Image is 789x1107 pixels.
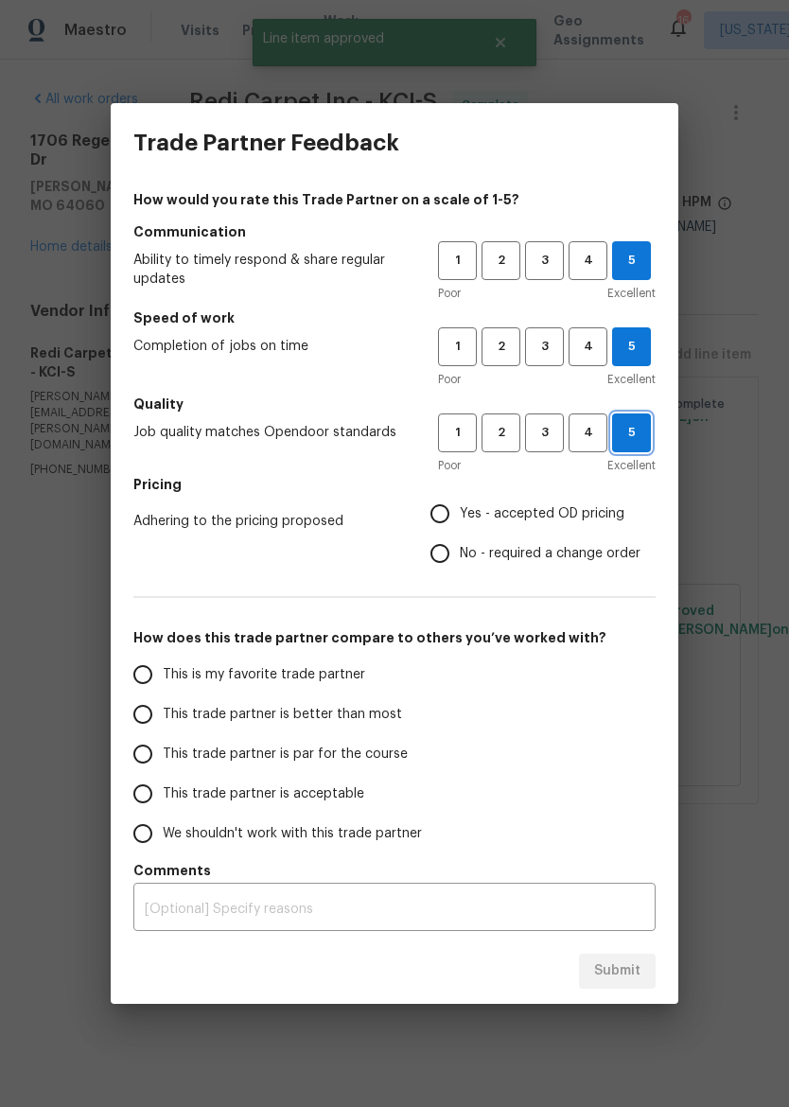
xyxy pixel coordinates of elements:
[438,241,477,280] button: 1
[430,494,656,573] div: Pricing
[569,327,607,366] button: 4
[607,456,656,475] span: Excellent
[570,422,605,444] span: 4
[483,250,518,272] span: 2
[133,308,656,327] h5: Speed of work
[613,422,650,444] span: 5
[163,665,365,685] span: This is my favorite trade partner
[613,336,650,358] span: 5
[438,456,461,475] span: Poor
[527,336,562,358] span: 3
[460,504,624,524] span: Yes - accepted OD pricing
[607,370,656,389] span: Excellent
[440,336,475,358] span: 1
[438,370,461,389] span: Poor
[133,628,656,647] h5: How does this trade partner compare to others you’ve worked with?
[525,241,564,280] button: 3
[133,395,656,413] h5: Quality
[163,784,364,804] span: This trade partner is acceptable
[525,413,564,452] button: 3
[133,475,656,494] h5: Pricing
[569,241,607,280] button: 4
[133,251,408,289] span: Ability to timely respond & share regular updates
[460,544,640,564] span: No - required a change order
[525,327,564,366] button: 3
[483,336,518,358] span: 2
[133,130,399,156] h3: Trade Partner Feedback
[482,413,520,452] button: 2
[133,423,408,442] span: Job quality matches Opendoor standards
[133,861,656,880] h5: Comments
[438,413,477,452] button: 1
[482,241,520,280] button: 2
[133,222,656,241] h5: Communication
[163,824,422,844] span: We shouldn't work with this trade partner
[438,284,461,303] span: Poor
[527,250,562,272] span: 3
[607,284,656,303] span: Excellent
[613,250,650,272] span: 5
[133,655,656,853] div: How does this trade partner compare to others you’ve worked with?
[438,327,477,366] button: 1
[440,250,475,272] span: 1
[612,241,651,280] button: 5
[163,745,408,764] span: This trade partner is par for the course
[440,422,475,444] span: 1
[483,422,518,444] span: 2
[133,512,400,531] span: Adhering to the pricing proposed
[527,422,562,444] span: 3
[133,337,408,356] span: Completion of jobs on time
[570,250,605,272] span: 4
[133,190,656,209] h4: How would you rate this Trade Partner on a scale of 1-5?
[570,336,605,358] span: 4
[612,413,651,452] button: 5
[163,705,402,725] span: This trade partner is better than most
[482,327,520,366] button: 2
[612,327,651,366] button: 5
[569,413,607,452] button: 4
